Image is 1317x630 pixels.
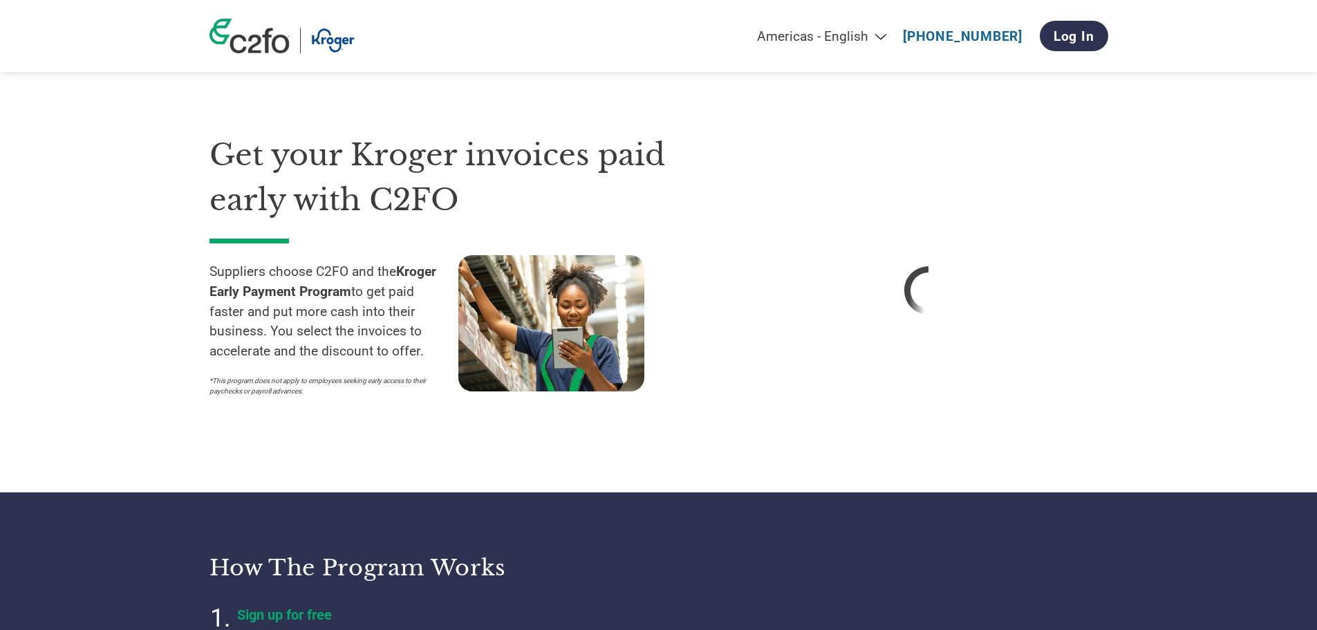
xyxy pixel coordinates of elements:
h3: How the program works [209,554,642,582]
img: Kroger [311,28,355,53]
a: Log In [1040,21,1108,51]
strong: Kroger Early Payment Program [209,263,436,299]
a: [PHONE_NUMBER] [903,28,1022,44]
img: supply chain worker [458,255,644,391]
h1: Get your Kroger invoices paid early with C2FO [209,133,707,222]
img: c2fo logo [209,19,290,53]
p: Suppliers choose C2FO and the to get paid faster and put more cash into their business. You selec... [209,262,458,362]
p: *This program does not apply to employees seeking early access to their paychecks or payroll adva... [209,376,445,396]
h4: Sign up for free [237,606,583,623]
